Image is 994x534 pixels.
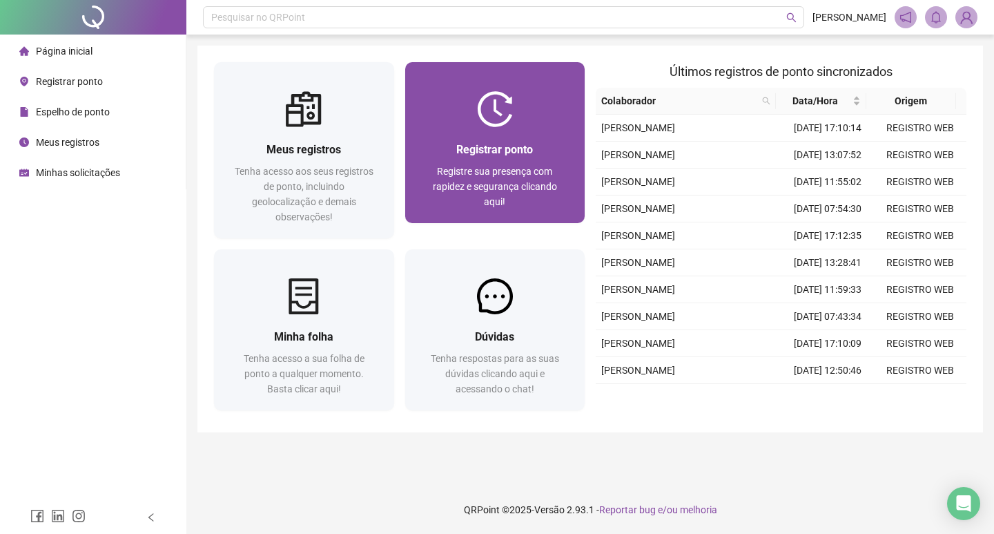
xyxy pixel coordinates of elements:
span: search [759,90,773,111]
span: Minhas solicitações [36,167,120,178]
span: Meus registros [36,137,99,148]
td: REGISTRO WEB [874,276,966,303]
a: DúvidasTenha respostas para as suas dúvidas clicando aqui e acessando o chat! [405,249,585,410]
span: Tenha acesso a sua folha de ponto a qualquer momento. Basta clicar aqui! [244,353,364,394]
td: [DATE] 07:54:30 [781,196,874,222]
span: [PERSON_NAME] [601,230,675,241]
span: Tenha respostas para as suas dúvidas clicando aqui e acessando o chat! [431,353,559,394]
td: [DATE] 07:43:34 [781,303,874,330]
span: Data/Hora [781,93,850,108]
a: Minha folhaTenha acesso a sua folha de ponto a qualquer momento. Basta clicar aqui! [214,249,394,410]
span: home [19,46,29,56]
td: REGISTRO WEB [874,303,966,330]
td: [DATE] 17:10:14 [781,115,874,142]
span: file [19,107,29,117]
span: [PERSON_NAME] [601,257,675,268]
span: facebook [30,509,44,523]
td: REGISTRO WEB [874,115,966,142]
span: [PERSON_NAME] [601,122,675,133]
a: Meus registrosTenha acesso aos seus registros de ponto, incluindo geolocalização e demais observa... [214,62,394,238]
span: environment [19,77,29,86]
span: Versão [534,504,565,515]
span: Dúvidas [475,330,514,343]
span: Registre sua presença com rapidez e segurança clicando aqui! [433,166,557,207]
span: Registrar ponto [456,143,533,156]
span: search [762,97,770,105]
span: [PERSON_NAME] [601,365,675,376]
span: clock-circle [19,137,29,147]
td: REGISTRO WEB [874,330,966,357]
td: [DATE] 17:10:09 [781,330,874,357]
span: [PERSON_NAME] [601,203,675,214]
span: linkedin [51,509,65,523]
td: [DATE] 11:59:33 [781,276,874,303]
span: Colaborador [601,93,757,108]
td: [DATE] 13:07:52 [781,142,874,169]
footer: QRPoint © 2025 - 2.93.1 - [186,486,994,534]
span: Reportar bug e/ou melhoria [599,504,717,515]
th: Data/Hora [776,88,866,115]
td: REGISTRO WEB [874,222,966,249]
span: instagram [72,509,86,523]
td: REGISTRO WEB [874,142,966,169]
td: REGISTRO WEB [874,384,966,411]
span: Registrar ponto [36,76,103,87]
span: [PERSON_NAME] [601,284,675,295]
span: [PERSON_NAME] [812,10,886,25]
div: Open Intercom Messenger [947,487,980,520]
span: [PERSON_NAME] [601,149,675,160]
span: notification [899,11,912,23]
span: [PERSON_NAME] [601,338,675,349]
span: bell [930,11,942,23]
span: Página inicial [36,46,92,57]
td: [DATE] 13:28:41 [781,249,874,276]
td: REGISTRO WEB [874,169,966,196]
img: 84422 [956,7,977,28]
td: [DATE] 12:50:46 [781,357,874,384]
span: Últimos registros de ponto sincronizados [670,64,893,79]
span: [PERSON_NAME] [601,176,675,187]
td: REGISTRO WEB [874,249,966,276]
span: schedule [19,168,29,178]
span: [PERSON_NAME] [601,311,675,322]
a: Registrar pontoRegistre sua presença com rapidez e segurança clicando aqui! [405,62,585,223]
span: Minha folha [274,330,333,343]
td: REGISTRO WEB [874,196,966,222]
td: REGISTRO WEB [874,357,966,384]
span: Tenha acesso aos seus registros de ponto, incluindo geolocalização e demais observações! [235,166,373,222]
td: [DATE] 17:12:35 [781,222,874,249]
td: [DATE] 11:50:07 [781,384,874,411]
td: [DATE] 11:55:02 [781,169,874,196]
span: search [786,12,797,23]
span: Espelho de ponto [36,106,110,117]
span: Meus registros [266,143,341,156]
span: left [146,513,156,522]
th: Origem [866,88,957,115]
